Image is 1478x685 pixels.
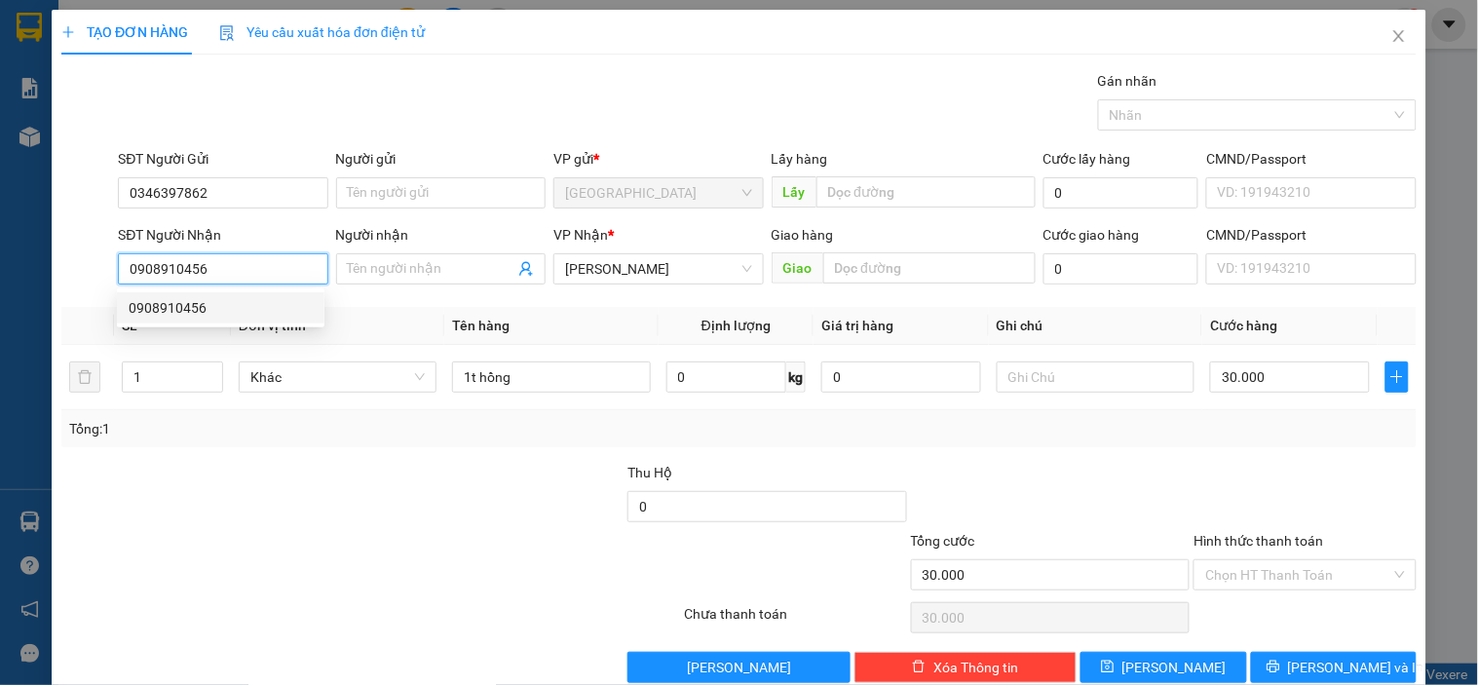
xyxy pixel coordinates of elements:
input: Cước lấy hàng [1043,177,1199,209]
div: 0908910456 [117,292,324,323]
span: Lấy [772,176,816,208]
div: Người nhận [336,224,546,246]
input: Dọc đường [816,176,1036,208]
span: Định lượng [701,318,771,333]
span: Lấy hàng [772,151,828,167]
span: delete [912,660,926,675]
span: VP Nhận [553,227,608,243]
div: Chưa thanh toán [682,603,908,637]
button: save[PERSON_NAME] [1080,652,1246,683]
span: Khác [250,362,425,392]
span: Đà Lạt [565,178,751,208]
button: deleteXóa Thông tin [854,652,1077,683]
span: user-add [518,261,534,277]
input: Dọc đường [823,252,1036,284]
th: Ghi chú [989,307,1202,345]
button: plus [1385,362,1409,393]
label: Cước giao hàng [1043,227,1140,243]
span: kg [786,362,806,393]
span: [PERSON_NAME] và In [1288,657,1424,678]
span: plus [1386,369,1408,385]
div: CMND/Passport [1206,224,1416,246]
div: CMND/Passport [1206,148,1416,170]
div: 0908910456 [129,297,313,319]
span: Tổng cước [911,533,975,549]
img: icon [219,25,235,41]
label: Cước lấy hàng [1043,151,1131,167]
input: 0 [821,362,981,393]
span: [PERSON_NAME] [687,657,791,678]
button: printer[PERSON_NAME] và In [1251,652,1417,683]
input: Ghi Chú [997,362,1194,393]
button: delete [69,362,100,393]
span: Giá trị hàng [821,318,893,333]
div: Người gửi [336,148,546,170]
label: Gán nhãn [1098,73,1157,89]
div: Tổng: 1 [69,418,572,439]
span: Cước hàng [1210,318,1277,333]
span: Phan Thiết [565,254,751,284]
span: Yêu cầu xuất hóa đơn điện tử [219,24,425,40]
span: Tên hàng [452,318,510,333]
span: save [1101,660,1115,675]
span: plus [61,25,75,39]
label: Hình thức thanh toán [1194,533,1323,549]
span: Xóa Thông tin [933,657,1018,678]
span: printer [1267,660,1280,675]
span: Giao hàng [772,227,834,243]
div: SĐT Người Gửi [118,148,327,170]
span: Giao [772,252,823,284]
span: TẠO ĐƠN HÀNG [61,24,188,40]
span: Thu Hộ [627,465,672,480]
input: Cước giao hàng [1043,253,1199,285]
div: VP gửi [553,148,763,170]
span: [PERSON_NAME] [1122,657,1227,678]
span: close [1391,28,1407,44]
button: Close [1372,10,1426,64]
div: SĐT Người Nhận [118,224,327,246]
button: [PERSON_NAME] [627,652,850,683]
input: VD: Bàn, Ghế [452,362,650,393]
